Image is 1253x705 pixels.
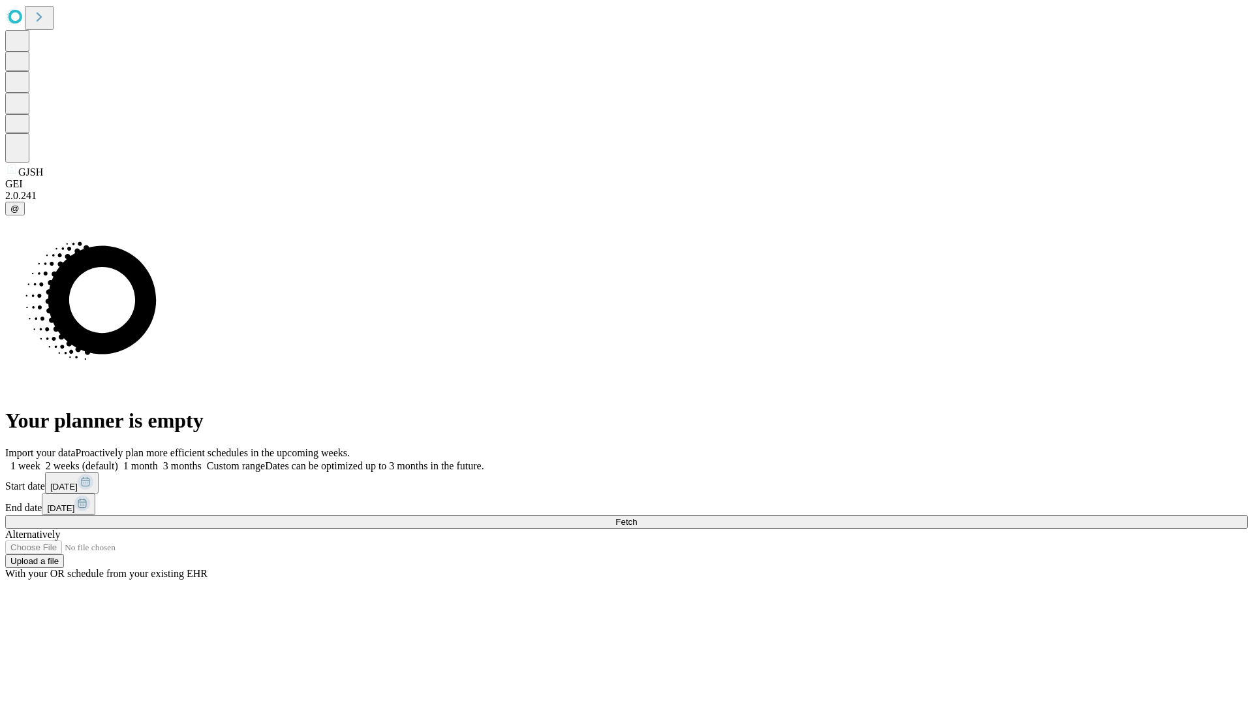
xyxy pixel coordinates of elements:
span: Import your data [5,447,76,458]
span: [DATE] [47,503,74,513]
button: [DATE] [45,472,99,493]
button: Fetch [5,515,1248,529]
span: 3 months [163,460,202,471]
button: [DATE] [42,493,95,515]
span: 1 week [10,460,40,471]
span: Alternatively [5,529,60,540]
div: GEI [5,178,1248,190]
span: @ [10,204,20,213]
div: End date [5,493,1248,515]
span: Proactively plan more efficient schedules in the upcoming weeks. [76,447,350,458]
div: 2.0.241 [5,190,1248,202]
div: Start date [5,472,1248,493]
button: @ [5,202,25,215]
span: Dates can be optimized up to 3 months in the future. [265,460,484,471]
span: With your OR schedule from your existing EHR [5,568,208,579]
button: Upload a file [5,554,64,568]
h1: Your planner is empty [5,409,1248,433]
span: 1 month [123,460,158,471]
span: Fetch [615,517,637,527]
span: 2 weeks (default) [46,460,118,471]
span: [DATE] [50,482,78,492]
span: GJSH [18,166,43,178]
span: Custom range [207,460,265,471]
